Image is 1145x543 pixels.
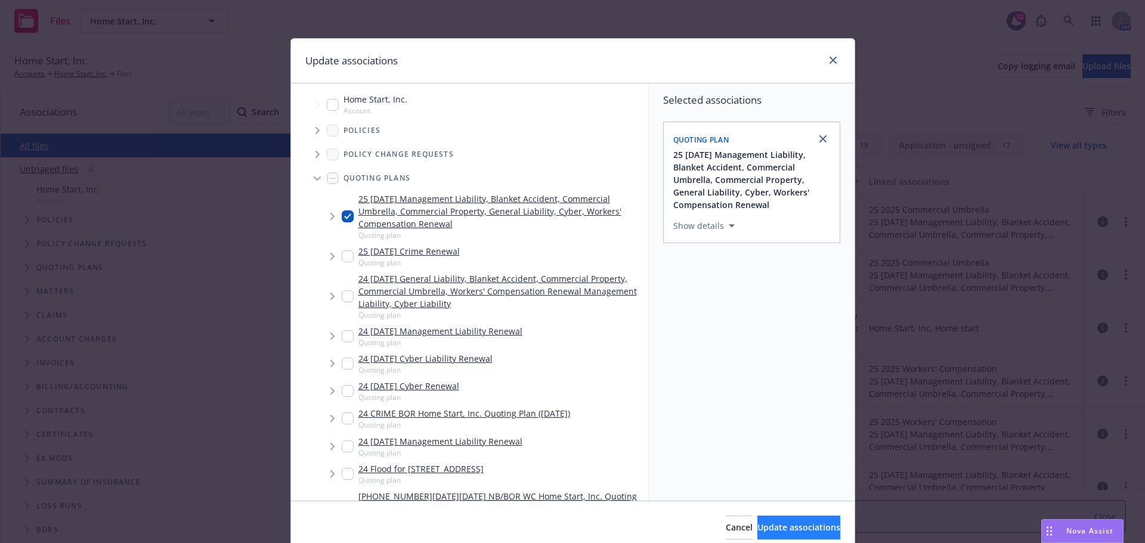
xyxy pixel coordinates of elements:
[358,352,493,365] a: 24 [DATE] Cyber Liability Renewal
[358,407,570,420] a: 24 CRIME BOR Home Start, Inc. Quoting Plan ([DATE])
[1041,519,1124,543] button: Nova Assist
[343,151,454,158] span: Policy change requests
[358,257,460,268] span: Quoting plan
[726,522,753,533] span: Cancel
[726,516,753,539] button: Cancel
[826,53,840,67] a: close
[343,106,407,116] span: Account
[358,337,522,347] span: Quoting plan
[358,272,643,310] a: 24 [DATE] General Liability, Blanket Accident, Commercial Property, Commercial Umbrella, Workers'...
[305,53,398,69] h1: Update associations
[358,490,643,515] a: [PHONE_NUMBER][DATE][DATE] NB/BOR WC Home Start, Inc. Quoting Plan Eff: 11/01
[358,435,522,448] a: 24 [DATE] Management Liability Renewal
[816,132,830,146] a: close
[757,522,840,533] span: Update associations
[358,230,643,240] span: Quoting plan
[358,463,484,475] a: 24 Flood for [STREET_ADDRESS]
[358,392,459,402] span: Quoting plan
[358,193,643,230] a: 25 [DATE] Management Liability, Blanket Accident, Commercial Umbrella, Commercial Property, Gener...
[663,93,840,107] span: Selected associations
[358,245,460,257] a: 25 [DATE] Crime Renewal
[673,148,833,211] button: 25 [DATE] Management Liability, Blanket Accident, Commercial Umbrella, Commercial Property, Gener...
[358,420,570,430] span: Quoting plan
[358,380,459,392] a: 24 [DATE] Cyber Renewal
[1042,520,1057,542] div: Drag to move
[358,325,522,337] a: 24 [DATE] Management Liability Renewal
[343,93,407,106] span: Home Start, Inc.
[358,448,522,458] span: Quoting plan
[358,310,643,320] span: Quoting plan
[343,175,411,182] span: Quoting plans
[358,475,484,485] span: Quoting plan
[1066,526,1113,536] span: Nova Assist
[757,516,840,539] button: Update associations
[358,365,493,375] span: Quoting plan
[343,127,381,134] span: Policies
[673,135,729,145] span: Quoting plan
[669,219,739,233] button: Show details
